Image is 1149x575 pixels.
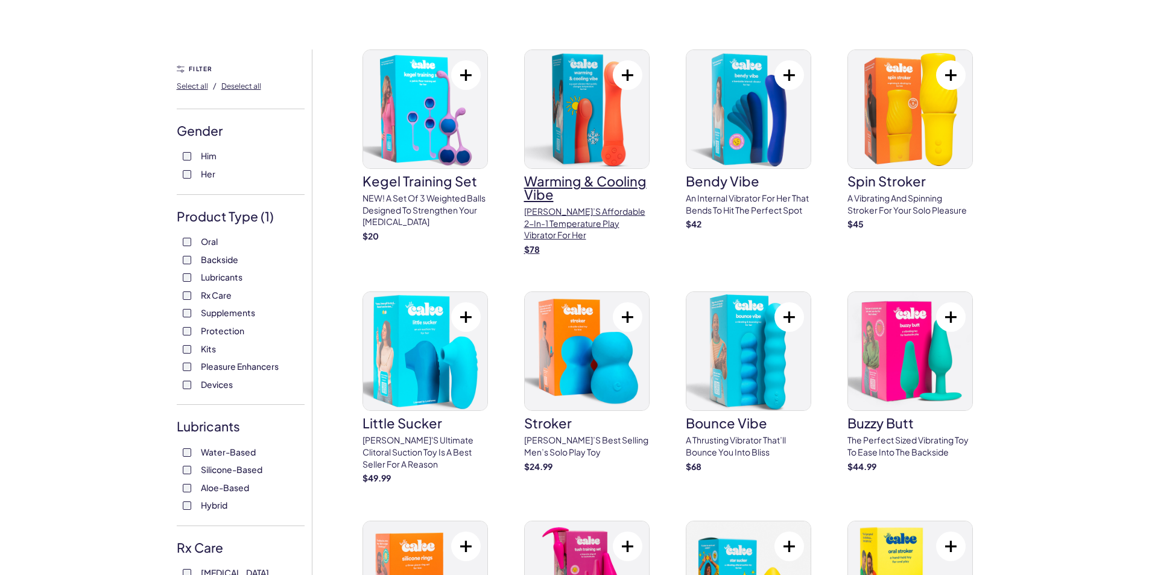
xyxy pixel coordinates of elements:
strong: $ 42 [686,218,701,229]
img: Kegel Training Set [363,50,487,168]
strong: $ 24.99 [524,461,552,472]
strong: $ 44.99 [847,461,876,472]
p: A thrusting vibrator that’ll bounce you into bliss [686,434,811,458]
span: Supplements [201,305,255,320]
img: bounce vibe [686,292,811,410]
span: Protection [201,323,244,338]
input: Supplements [183,309,191,317]
input: Oral [183,238,191,246]
span: / [213,80,217,91]
a: bounce vibebounce vibeA thrusting vibrator that’ll bounce you into bliss$68 [686,291,811,472]
a: Bendy VibeBendy VibeAn internal vibrator for her that bends to hit the perfect spot$42 [686,49,811,230]
input: Lubricants [183,273,191,282]
h3: spin stroker [847,174,973,188]
span: Aloe-Based [201,480,249,495]
input: Devices [183,381,191,389]
strong: $ 49.99 [362,472,391,483]
strong: $ 45 [847,218,864,229]
img: stroker [525,292,649,410]
input: Silicone-Based [183,466,191,474]
p: [PERSON_NAME]’s affordable 2-in-1 temperature play vibrator for her [524,206,650,241]
input: Water-Based [183,448,191,457]
h3: Kegel Training Set [362,174,488,188]
h3: little sucker [362,416,488,430]
span: Oral [201,233,218,249]
h3: buzzy butt [847,416,973,430]
input: Kits [183,345,191,354]
p: [PERSON_NAME]'s ultimate clitoral suction toy is a best seller for a reason [362,434,488,470]
a: strokerstroker[PERSON_NAME]’s best selling men’s solo play toy$24.99 [524,291,650,472]
span: Her [201,166,215,182]
span: Him [201,148,217,164]
input: Aloe-Based [183,484,191,492]
h3: stroker [524,416,650,430]
input: Pleasure Enhancers [183,363,191,371]
p: NEW! A set of 3 weighted balls designed to strengthen your [MEDICAL_DATA] [362,192,488,228]
img: Bendy Vibe [686,50,811,168]
p: The perfect sized vibrating toy to ease into the backside [847,434,973,458]
input: Rx Care [183,291,191,300]
strong: $ 78 [524,244,540,255]
img: buzzy butt [848,292,972,410]
button: Select all [177,76,208,95]
button: Deselect all [221,76,261,95]
img: spin stroker [848,50,972,168]
span: Hybrid [201,497,227,513]
a: spin strokerspin strokerA vibrating and spinning stroker for your solo pleasure$45 [847,49,973,230]
span: Devices [201,376,233,392]
h3: Bendy Vibe [686,174,811,188]
img: little sucker [363,292,487,410]
span: Kits [201,341,216,357]
p: A vibrating and spinning stroker for your solo pleasure [847,192,973,216]
a: little suckerlittle sucker[PERSON_NAME]'s ultimate clitoral suction toy is a best seller for a re... [362,291,488,484]
p: [PERSON_NAME]’s best selling men’s solo play toy [524,434,650,458]
strong: $ 20 [362,230,379,241]
h3: bounce vibe [686,416,811,430]
a: Warming & Cooling VibeWarming & Cooling Vibe[PERSON_NAME]’s affordable 2-in-1 temperature play vi... [524,49,650,255]
img: Warming & Cooling Vibe [525,50,649,168]
a: Kegel Training SetKegel Training SetNEW! A set of 3 weighted balls designed to strengthen your [M... [362,49,488,242]
span: Deselect all [221,81,261,91]
input: Hybrid [183,501,191,510]
span: Lubricants [201,269,242,285]
span: Silicone-Based [201,462,262,477]
span: Pleasure Enhancers [201,358,279,374]
span: Water-Based [201,444,256,460]
a: buzzy buttbuzzy buttThe perfect sized vibrating toy to ease into the backside$44.99 [847,291,973,472]
input: Backside [183,256,191,264]
span: Select all [177,81,208,91]
h3: Warming & Cooling Vibe [524,174,650,201]
input: Her [183,170,191,179]
input: Protection [183,327,191,335]
span: Backside [201,252,238,267]
input: Him [183,152,191,160]
span: Rx Care [201,287,232,303]
strong: $ 68 [686,461,701,472]
p: An internal vibrator for her that bends to hit the perfect spot [686,192,811,216]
